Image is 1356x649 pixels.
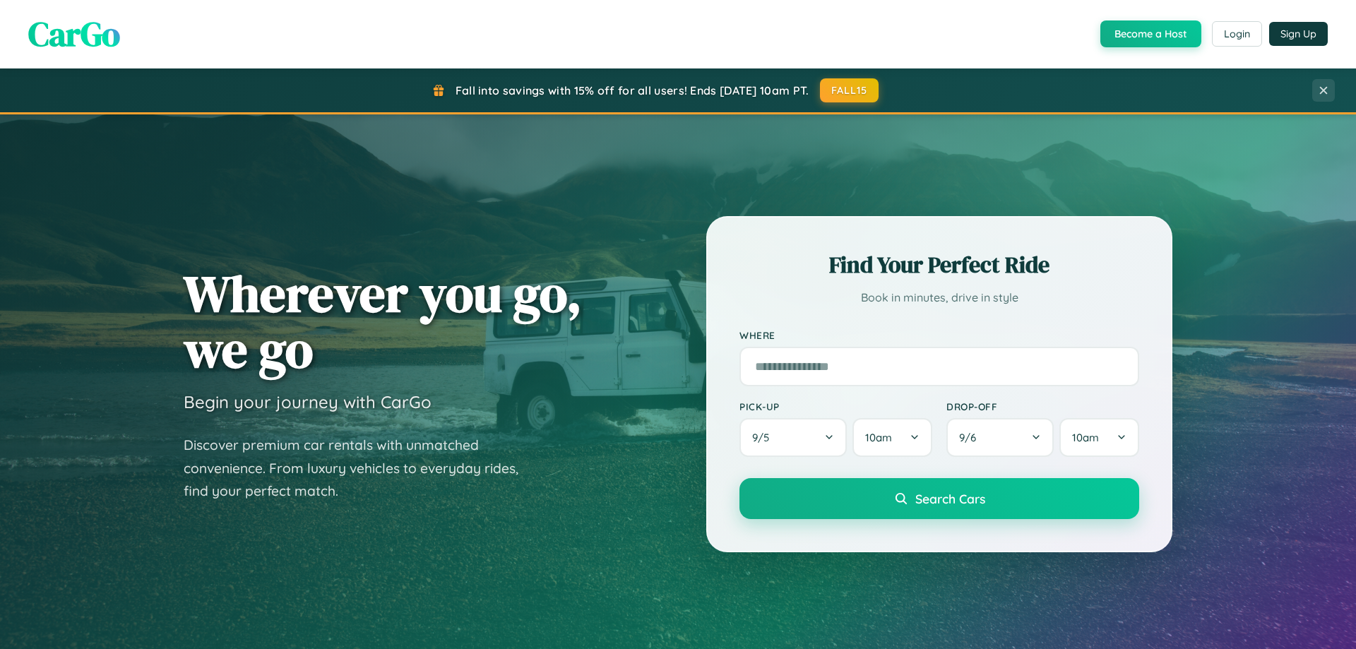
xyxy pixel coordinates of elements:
[865,431,892,444] span: 10am
[1269,22,1328,46] button: Sign Up
[184,391,432,412] h3: Begin your journey with CarGo
[915,491,985,506] span: Search Cars
[1212,21,1262,47] button: Login
[946,418,1054,457] button: 9/6
[946,400,1139,412] label: Drop-off
[739,329,1139,341] label: Where
[28,11,120,57] span: CarGo
[820,78,879,102] button: FALL15
[739,418,847,457] button: 9/5
[739,287,1139,308] p: Book in minutes, drive in style
[184,434,537,503] p: Discover premium car rentals with unmatched convenience. From luxury vehicles to everyday rides, ...
[739,249,1139,280] h2: Find Your Perfect Ride
[184,266,582,377] h1: Wherever you go, we go
[739,478,1139,519] button: Search Cars
[1100,20,1201,47] button: Become a Host
[456,83,809,97] span: Fall into savings with 15% off for all users! Ends [DATE] 10am PT.
[852,418,932,457] button: 10am
[1072,431,1099,444] span: 10am
[739,400,932,412] label: Pick-up
[959,431,983,444] span: 9 / 6
[752,431,776,444] span: 9 / 5
[1059,418,1139,457] button: 10am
